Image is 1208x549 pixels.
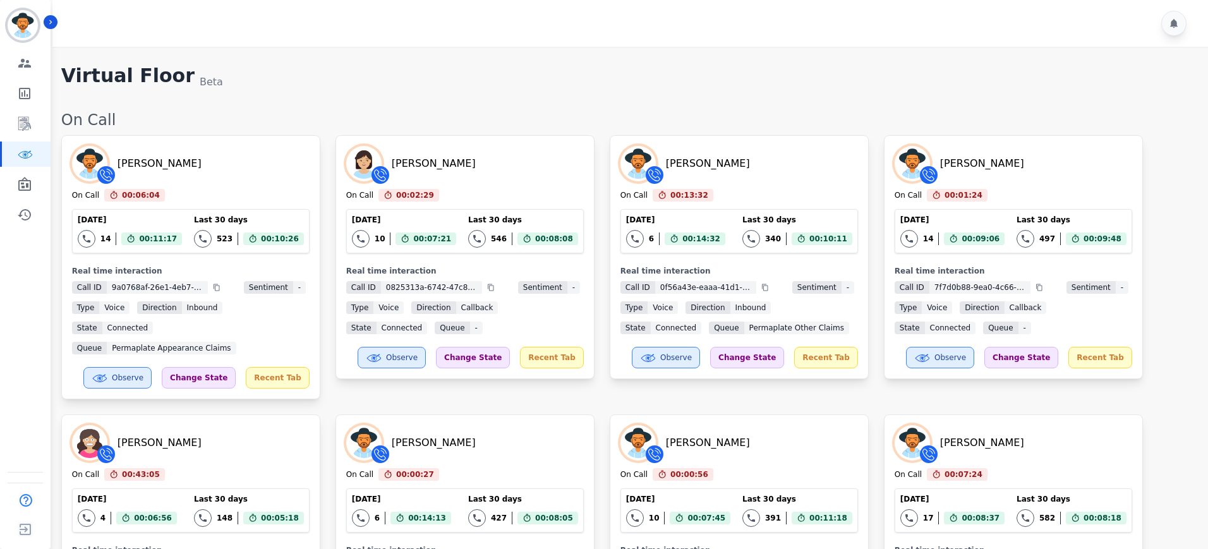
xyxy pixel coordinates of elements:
[118,156,202,171] div: [PERSON_NAME]
[962,232,1000,245] span: 00:09:06
[649,234,654,244] div: 6
[895,301,922,314] span: Type
[742,494,852,504] div: Last 30 days
[670,189,708,202] span: 00:13:32
[72,301,100,314] span: Type
[620,190,648,202] div: On Call
[468,494,578,504] div: Last 30 days
[122,189,160,202] span: 00:06:04
[660,353,692,363] span: Observe
[346,301,374,314] span: Type
[392,435,476,450] div: [PERSON_NAME]
[626,215,725,225] div: [DATE]
[906,347,974,368] button: Observe
[78,494,177,504] div: [DATE]
[352,494,451,504] div: [DATE]
[72,469,99,481] div: On Call
[99,301,130,314] span: voice
[744,322,849,334] span: Permaplate Other Claims
[411,301,456,314] span: Direction
[381,281,482,294] span: 0825313a-6742-47c8-807c-2fb02831ee49
[217,234,233,244] div: 523
[107,342,236,354] span: Permaplate Appearance Claims
[895,322,925,334] span: State
[940,435,1024,450] div: [PERSON_NAME]
[666,435,750,450] div: [PERSON_NAME]
[408,512,446,524] span: 00:14:13
[842,281,854,294] span: -
[1116,281,1128,294] span: -
[809,232,847,245] span: 00:10:11
[8,10,38,40] img: Bordered avatar
[261,232,299,245] span: 00:10:26
[620,266,858,276] div: Real time interaction
[100,513,106,523] div: 4
[922,301,952,314] span: voice
[710,347,784,368] div: Change State
[346,146,382,181] img: Avatar
[895,190,922,202] div: On Call
[648,301,678,314] span: voice
[112,373,143,383] span: Observe
[960,301,1004,314] span: Direction
[649,513,660,523] div: 10
[61,64,195,90] h1: Virtual Floor
[651,322,702,334] span: connected
[134,512,172,524] span: 00:06:56
[535,512,573,524] span: 00:08:05
[945,468,982,481] span: 00:07:24
[1068,347,1132,368] div: Recent Tab
[765,513,781,523] div: 391
[436,347,510,368] div: Change State
[620,146,656,181] img: Avatar
[1066,281,1116,294] span: Sentiment
[396,468,434,481] span: 00:00:27
[934,353,966,363] span: Observe
[709,322,744,334] span: Queue
[118,435,202,450] div: [PERSON_NAME]
[346,322,377,334] span: State
[895,281,929,294] span: Call ID
[1039,234,1055,244] div: 497
[61,110,1195,130] div: On Call
[929,281,1030,294] span: 7f7d0b88-9ea0-4c66-b7b5-730dae348378
[72,342,107,354] span: Queue
[346,469,373,481] div: On Call
[1084,512,1121,524] span: 00:08:18
[377,322,428,334] span: connected
[386,353,418,363] span: Observe
[984,347,1058,368] div: Change State
[72,281,107,294] span: Call ID
[923,234,934,244] div: 14
[346,425,382,461] img: Avatar
[346,281,381,294] span: Call ID
[200,75,223,90] div: Beta
[983,322,1018,334] span: Queue
[792,281,842,294] span: Sentiment
[730,301,771,314] span: inbound
[162,367,236,389] div: Change State
[567,281,580,294] span: -
[194,215,304,225] div: Last 30 days
[742,215,852,225] div: Last 30 days
[809,512,847,524] span: 00:11:18
[626,494,730,504] div: [DATE]
[102,322,154,334] span: connected
[396,189,434,202] span: 00:02:29
[1018,322,1031,334] span: -
[72,266,310,276] div: Real time interaction
[83,367,152,389] button: Observe
[520,347,583,368] div: Recent Tab
[392,156,476,171] div: [PERSON_NAME]
[470,322,483,334] span: -
[182,301,223,314] span: inbound
[1084,232,1121,245] span: 00:09:48
[620,425,656,461] img: Avatar
[346,190,373,202] div: On Call
[670,468,708,481] span: 00:00:56
[72,146,107,181] img: Avatar
[682,232,720,245] span: 00:14:32
[468,215,578,225] div: Last 30 days
[373,301,404,314] span: voice
[246,367,309,389] div: Recent Tab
